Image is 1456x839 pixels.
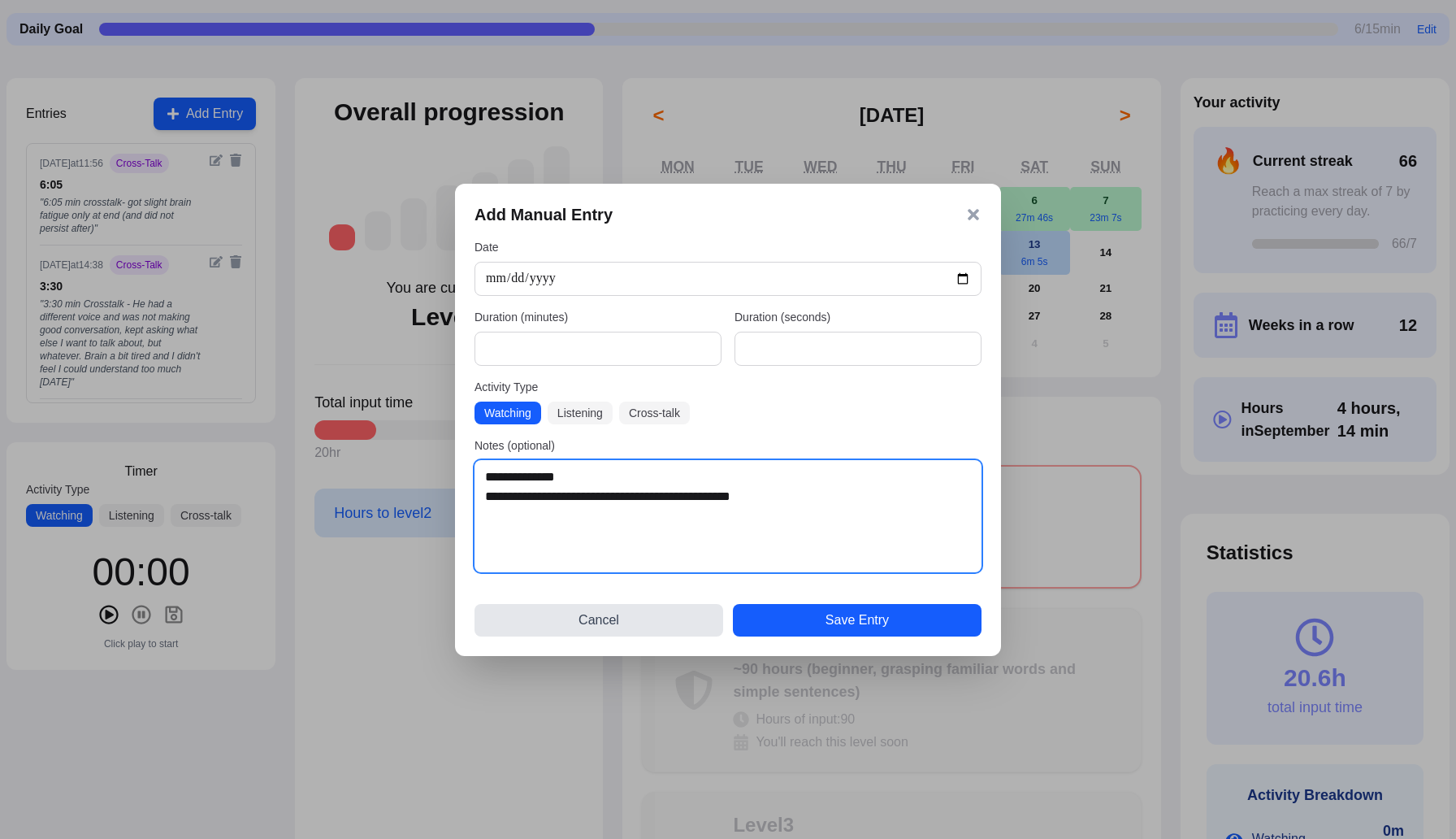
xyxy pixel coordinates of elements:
[733,604,981,637] button: Save Entry
[548,402,613,424] button: Listening
[734,309,981,325] label: Duration (seconds)
[474,239,981,255] label: Date
[474,203,613,226] h3: Add Manual Entry
[474,309,721,325] label: Duration (minutes)
[619,402,690,424] button: Cross-talk
[474,604,723,637] button: Cancel
[474,437,981,454] label: Notes (optional)
[474,379,981,395] label: Activity Type
[474,402,541,424] button: Watching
